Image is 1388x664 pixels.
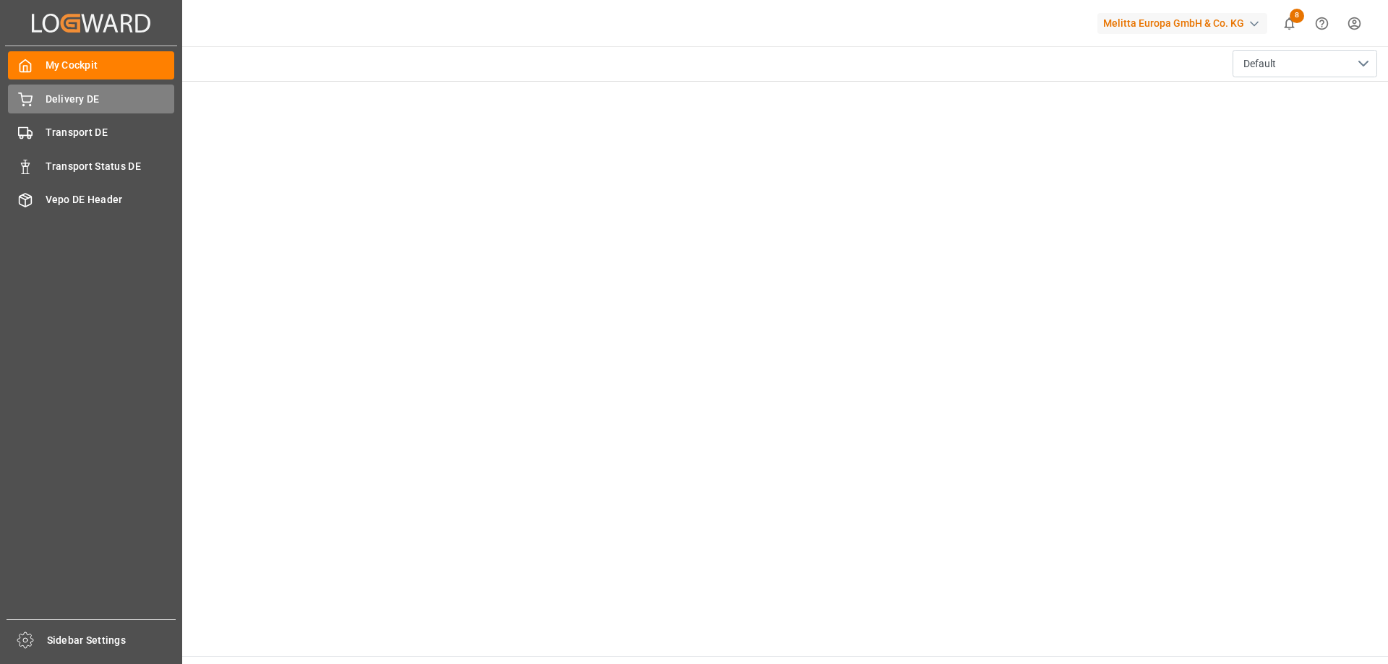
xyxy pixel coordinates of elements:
[46,58,175,73] span: My Cockpit
[1097,13,1267,34] div: Melitta Europa GmbH & Co. KG
[1306,7,1338,40] button: Help Center
[46,192,175,207] span: Vepo DE Header
[1273,7,1306,40] button: show 8 new notifications
[8,152,174,180] a: Transport Status DE
[1233,50,1377,77] button: open menu
[1243,56,1276,72] span: Default
[8,186,174,214] a: Vepo DE Header
[8,51,174,79] a: My Cockpit
[46,125,175,140] span: Transport DE
[46,92,175,107] span: Delivery DE
[47,633,176,648] span: Sidebar Settings
[1097,9,1273,37] button: Melitta Europa GmbH & Co. KG
[46,159,175,174] span: Transport Status DE
[1290,9,1304,23] span: 8
[8,118,174,147] a: Transport DE
[8,85,174,113] a: Delivery DE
